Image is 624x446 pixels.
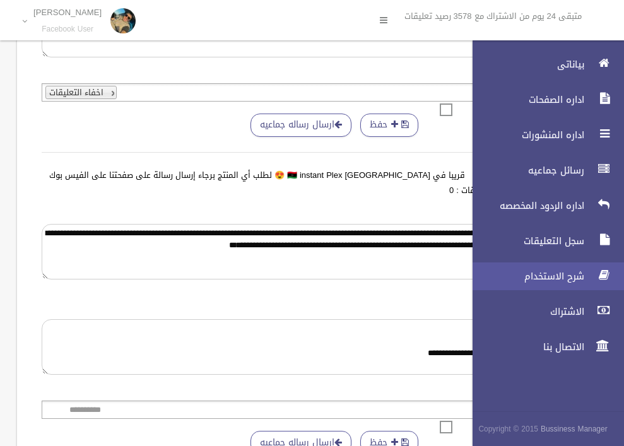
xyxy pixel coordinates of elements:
a: سجل التعليقات [462,227,624,255]
a: الاتصال بنا [462,333,624,361]
label: تفعيل المنشور [465,102,551,115]
span: شرح الاستخدام [462,270,588,283]
a: بياناتى [462,50,624,78]
a: اداره الردود المخصصه [462,192,624,220]
span: سجل التعليقات [462,235,588,247]
span: الاشتراك [462,305,588,318]
a: اداره المنشورات [462,121,624,149]
a: شرح الاستخدام [462,262,624,290]
button: حفظ [360,114,418,137]
a: الاشتراك [462,298,624,326]
strong: Bussiness Manager [541,422,608,436]
span: اداره الصفحات [462,93,588,106]
span: اداره المنشورات [462,129,588,141]
a: رسائل جماعيه [462,156,624,184]
label: تفعيل المنشور [465,419,551,433]
span: Copyright © 2015 [478,422,538,436]
p: [PERSON_NAME] [33,8,102,17]
span: بياناتى [462,58,588,71]
a: اداره الصفحات [462,86,624,114]
span: رسائل جماعيه [462,164,588,177]
span: الاتصال بنا [462,341,588,353]
a: ارسال رساله جماعيه [250,114,351,137]
a: قريبا في [GEOGRAPHIC_DATA] 🇱🇾 instant Plex 😍 لطلب أي المنتج برجاء إرسال رسالة على صفحتنا على الفي... [49,167,542,198]
span: اخفاء التعليقات [49,85,103,100]
span: اداره الردود المخصصه [462,199,588,212]
small: Facebook User [33,25,102,34]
